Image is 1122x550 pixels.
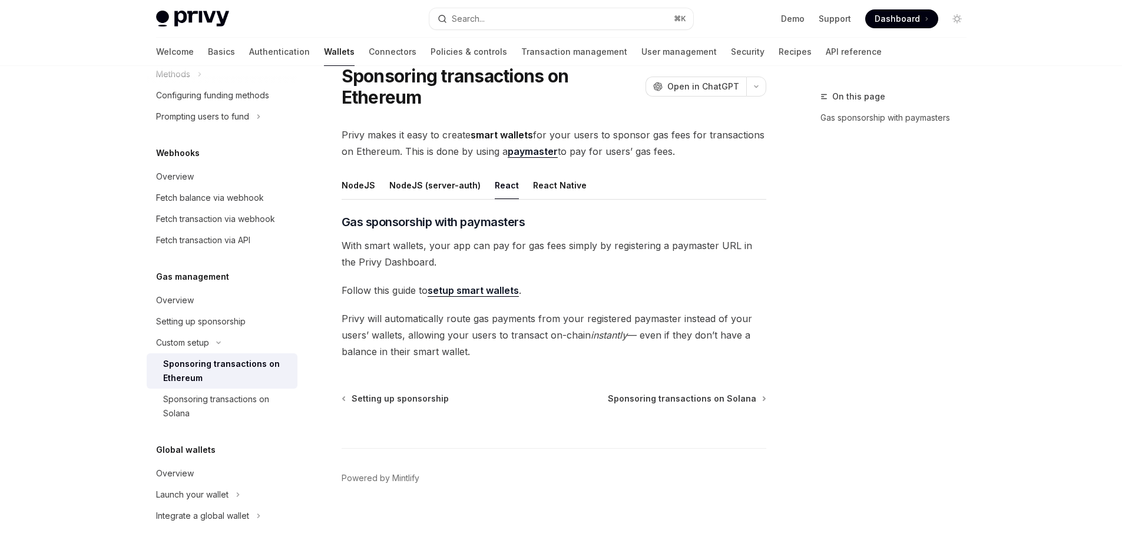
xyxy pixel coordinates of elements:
a: Fetch transaction via webhook [147,208,297,230]
div: Launch your wallet [156,488,229,502]
span: Setting up sponsorship [352,393,449,405]
div: Search... [452,12,485,26]
a: Powered by Mintlify [342,472,419,484]
h1: Sponsoring transactions on Ethereum [342,65,641,108]
button: NodeJS [342,171,375,199]
span: Sponsoring transactions on Solana [608,393,756,405]
a: Welcome [156,38,194,66]
div: Overview [156,466,194,481]
a: Wallets [324,38,355,66]
a: Fetch balance via webhook [147,187,297,208]
a: User management [641,38,717,66]
a: Overview [147,290,297,311]
em: instantly [591,329,627,341]
a: API reference [826,38,882,66]
button: NodeJS (server-auth) [389,171,481,199]
span: Privy will automatically route gas payments from your registered paymaster instead of your users’... [342,310,766,360]
span: On this page [832,90,885,104]
div: Fetch transaction via webhook [156,212,275,226]
div: Sponsoring transactions on Solana [163,392,290,420]
a: Gas sponsorship with paymasters [820,108,976,127]
span: ⌘ K [674,14,686,24]
button: Toggle dark mode [948,9,967,28]
a: Recipes [779,38,812,66]
a: Support [819,13,851,25]
button: React [495,171,519,199]
button: React Native [533,171,587,199]
a: Fetch transaction via API [147,230,297,251]
span: With smart wallets, your app can pay for gas fees simply by registering a paymaster URL in the Pr... [342,237,766,270]
a: Basics [208,38,235,66]
span: Open in ChatGPT [667,81,739,92]
h5: Gas management [156,270,229,284]
div: Configuring funding methods [156,88,269,102]
span: Dashboard [875,13,920,25]
a: paymaster [508,145,558,158]
span: Follow this guide to . [342,282,766,299]
a: Demo [781,13,805,25]
a: Sponsoring transactions on Ethereum [147,353,297,389]
a: Sponsoring transactions on Solana [147,389,297,424]
a: Dashboard [865,9,938,28]
a: Transaction management [521,38,627,66]
a: Authentication [249,38,310,66]
span: Privy makes it easy to create for your users to sponsor gas fees for transactions on Ethereum. Th... [342,127,766,160]
strong: smart wallets [471,129,533,141]
a: Setting up sponsorship [147,311,297,332]
div: Custom setup [156,336,209,350]
a: setup smart wallets [428,284,519,297]
div: Integrate a global wallet [156,509,249,523]
span: Gas sponsorship with paymasters [342,214,525,230]
div: Fetch transaction via API [156,233,250,247]
div: Overview [156,293,194,307]
a: Overview [147,166,297,187]
div: Overview [156,170,194,184]
a: Connectors [369,38,416,66]
a: Sponsoring transactions on Solana [608,393,765,405]
div: Prompting users to fund [156,110,249,124]
h5: Global wallets [156,443,216,457]
button: Open in ChatGPT [646,77,746,97]
button: Search...⌘K [429,8,693,29]
img: light logo [156,11,229,27]
div: Fetch balance via webhook [156,191,264,205]
div: Sponsoring transactions on Ethereum [163,357,290,385]
div: Setting up sponsorship [156,314,246,329]
a: Policies & controls [431,38,507,66]
a: Configuring funding methods [147,85,297,106]
a: Overview [147,463,297,484]
a: Security [731,38,764,66]
h5: Webhooks [156,146,200,160]
a: Setting up sponsorship [343,393,449,405]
